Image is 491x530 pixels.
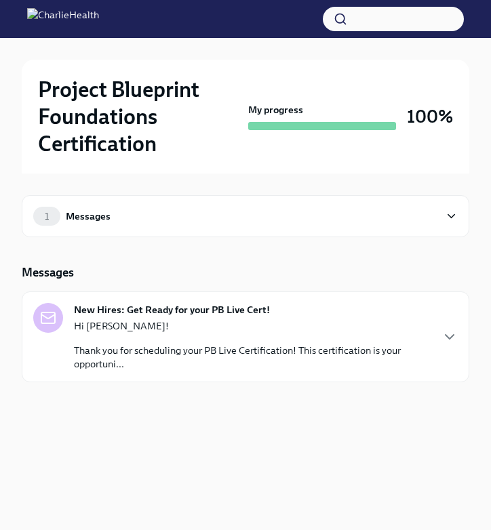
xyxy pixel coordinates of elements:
div: Messages [66,209,111,224]
span: 1 [37,211,57,222]
p: Hi [PERSON_NAME]! [74,319,431,333]
h3: 100% [407,104,453,129]
img: CharlieHealth [27,8,99,30]
h2: Project Blueprint Foundations Certification [38,76,243,157]
p: Thank you for scheduling your PB Live Certification! This certification is your opportuni... [74,344,431,371]
strong: My progress [248,103,303,117]
strong: New Hires: Get Ready for your PB Live Cert! [74,303,270,317]
h5: Messages [22,264,74,281]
